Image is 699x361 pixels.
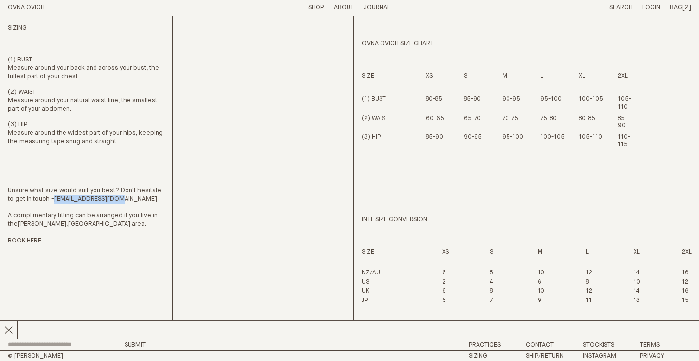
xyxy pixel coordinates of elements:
th: L [540,73,579,96]
th: 2XL [618,73,631,96]
td: 16 [682,270,692,279]
th: SIZE [362,249,442,270]
td: 10 [538,270,585,279]
td: 12 [586,270,634,279]
td: 10 [634,279,681,288]
th: XS [442,249,490,270]
td: 9 [538,297,585,305]
summary: About [334,4,354,12]
td: 12 [586,288,634,297]
a: Home [8,4,45,11]
th: M [502,73,540,96]
a: Search [609,4,633,11]
td: 15 [682,297,692,305]
td: 85-90 [618,115,631,134]
th: S [464,73,502,96]
a: Sizing [469,353,487,359]
th: L [586,249,634,270]
a: Contact [526,342,554,348]
td: 105-110 [579,134,617,151]
th: SIZE [362,73,426,96]
td: 7 [490,297,538,305]
td: NZ/AU [362,270,442,279]
td: 100-105 [579,96,617,115]
td: 65-70 [464,115,502,134]
td: 105-110 [618,96,631,115]
td: 70-75 [502,115,540,134]
th: 2XL [682,249,692,270]
p: (3) HIP Measure around the widest part of your hips, keeping the measuring tape snug and straight. [8,121,164,146]
a: Login [642,4,660,11]
p: (2) WAIST Measure around your natural waist line, the smallest part of your abdomen. [8,89,164,114]
th: M [538,249,585,270]
td: 14 [634,288,681,297]
a: [EMAIL_ADDRESS][DOMAIN_NAME] [54,196,157,202]
td: US [362,279,442,288]
th: XL [634,249,681,270]
td: 85-90 [426,134,464,151]
td: 8 [586,279,634,288]
td: 90-95 [464,134,502,151]
td: 110-115 [618,134,631,151]
td: 2 [442,279,490,288]
a: Journal [364,4,390,11]
td: 95-100 [540,96,579,115]
a: Ship/Return [526,353,564,359]
button: Submit [125,342,146,348]
a: Practices [469,342,501,348]
td: 6 [442,270,490,279]
td: 10 [538,288,585,297]
td: 75-80 [540,115,579,134]
h2: Sizing [8,24,164,32]
a: Privacy [640,353,664,359]
td: 80-85 [579,115,617,134]
p: (1) BUST Measure around your back and across your bust, the fullest part of your chest. [8,56,164,81]
a: Stockists [583,342,614,348]
td: JP [362,297,442,305]
td: 6 [442,288,490,297]
td: (2) WAIST [362,115,426,134]
td: 95-100 [502,134,540,151]
h2: © [PERSON_NAME] [8,353,173,359]
a: Terms [640,342,660,348]
th: XS [426,73,464,96]
td: 5 [442,297,490,305]
a: Shop [308,4,324,11]
td: 90-95 [502,96,540,115]
td: 6 [538,279,585,288]
td: 16 [682,288,692,297]
span: [2] [682,4,691,11]
td: 14 [634,270,681,279]
td: 13 [634,297,681,305]
a: Instagram [583,353,616,359]
th: S [490,249,538,270]
td: 100-105 [540,134,579,151]
td: 11 [586,297,634,305]
td: 8 [490,288,538,297]
td: 80-85 [426,96,464,115]
p: OVNA OVICH SIZE CHART [362,40,691,65]
td: UK [362,288,442,297]
td: (1) BUST [362,96,426,115]
td: 4 [490,279,538,288]
p: INTL SIZE CONVERSION [362,175,691,241]
td: 12 [682,279,692,288]
em: [PERSON_NAME], [18,221,68,227]
p: Unsure what size would suit you best? Don't hesitate to get in touch - A complimentary fitting ca... [8,154,164,245]
span: Bag [670,4,682,11]
td: 85-90 [464,96,502,115]
th: XL [579,73,617,96]
td: 60-65 [426,115,464,134]
a: BOOK HERE [8,238,41,244]
td: (3) HIP [362,134,426,151]
td: 8 [490,270,538,279]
